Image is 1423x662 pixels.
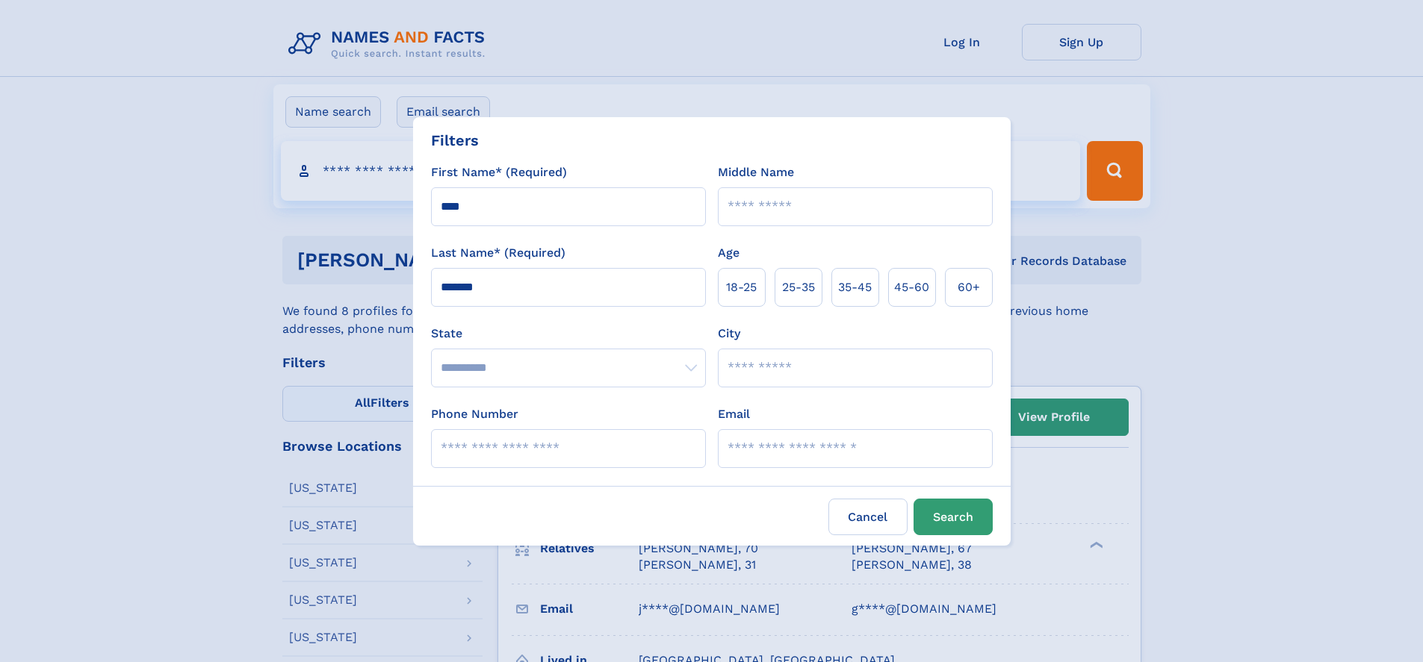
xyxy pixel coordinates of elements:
span: 60+ [958,278,980,296]
span: 18‑25 [726,278,757,296]
label: Email [718,405,750,423]
span: 35‑45 [838,278,872,296]
div: Filters [431,129,479,152]
label: First Name* (Required) [431,163,567,181]
span: 45‑60 [894,278,929,296]
label: Phone Number [431,405,518,423]
label: City [718,325,740,343]
label: Middle Name [718,163,794,181]
label: Last Name* (Required) [431,244,565,262]
span: 25‑35 [782,278,815,296]
button: Search [914,499,993,535]
label: Cancel [828,499,908,535]
label: Age [718,244,740,262]
label: State [431,325,706,343]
